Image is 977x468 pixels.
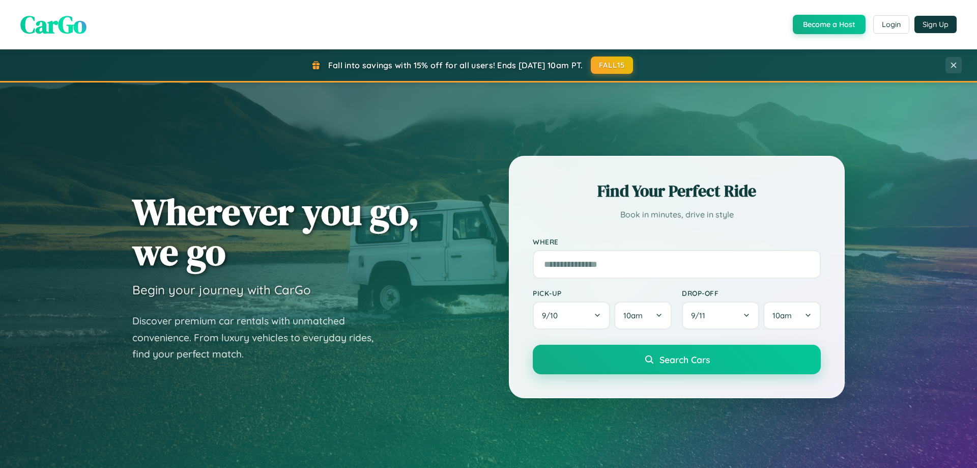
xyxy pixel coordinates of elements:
[914,16,957,33] button: Sign Up
[763,301,821,329] button: 10am
[614,301,672,329] button: 10am
[533,345,821,374] button: Search Cars
[542,311,563,320] span: 9 / 10
[20,8,87,41] span: CarGo
[533,237,821,246] label: Where
[328,60,583,70] span: Fall into savings with 15% off for all users! Ends [DATE] 10am PT.
[132,282,311,297] h3: Begin your journey with CarGo
[533,207,821,222] p: Book in minutes, drive in style
[623,311,643,320] span: 10am
[682,289,821,297] label: Drop-off
[682,301,759,329] button: 9/11
[659,354,710,365] span: Search Cars
[591,57,634,74] button: FALL15
[873,15,909,34] button: Login
[533,301,610,329] button: 9/10
[793,15,866,34] button: Become a Host
[533,180,821,202] h2: Find Your Perfect Ride
[772,311,792,320] span: 10am
[533,289,672,297] label: Pick-up
[691,311,710,320] span: 9 / 11
[132,191,419,272] h1: Wherever you go, we go
[132,313,387,363] p: Discover premium car rentals with unmatched convenience. From luxury vehicles to everyday rides, ...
